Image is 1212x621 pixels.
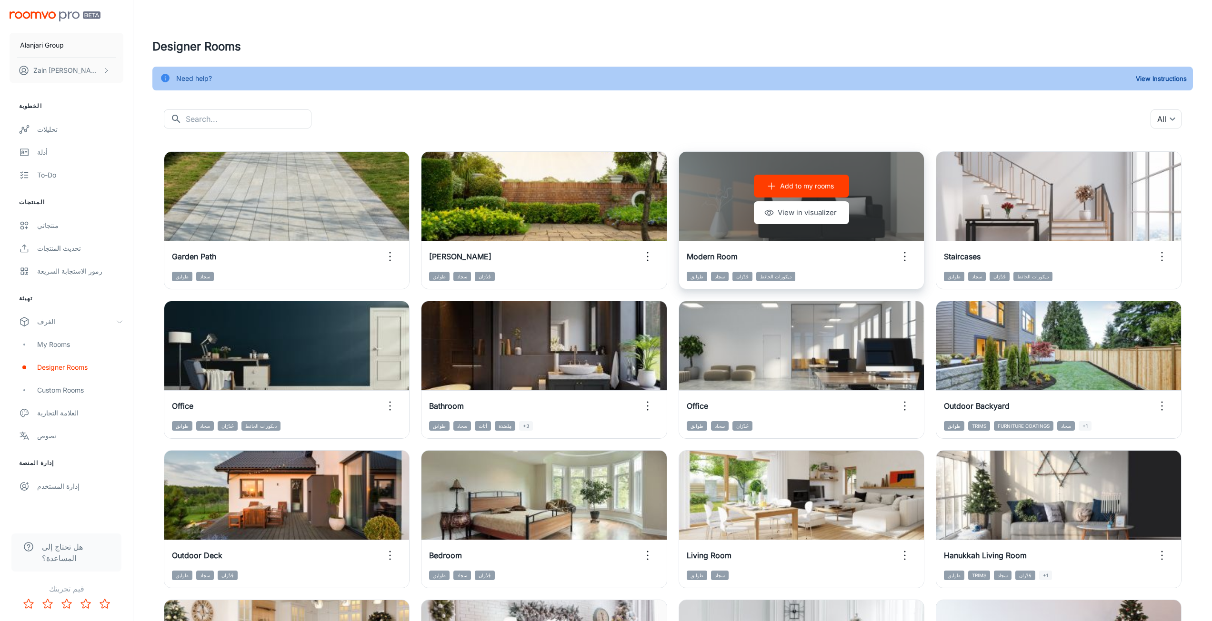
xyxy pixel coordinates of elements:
[711,272,729,281] span: سجاد
[475,272,495,281] span: جُدْرَان
[453,421,471,431] span: سجاد
[429,272,450,281] span: طوابق
[172,272,192,281] span: طوابق
[42,541,110,564] span: هل تحتاج إلى المساعدة؟
[196,272,214,281] span: سجاد
[37,124,123,135] div: تحليلات
[944,421,964,431] span: طوابق
[994,421,1053,431] span: Furniture Coatings
[756,272,795,281] span: ديكورات الحائط
[994,571,1012,580] span: سجاد
[19,594,38,613] button: Rate 1 star
[475,421,491,431] span: أثاث
[186,109,311,128] input: Search...
[944,571,964,580] span: طوابق
[687,251,738,262] h6: Modern Room
[37,362,123,373] div: Designer Rooms
[20,40,64,50] p: Alanjari Group
[968,272,986,281] span: سجاد
[95,594,114,613] button: Rate 5 star
[8,583,125,594] p: قيم تجربتك
[732,272,752,281] span: جُدْرَان
[429,251,491,262] h6: [PERSON_NAME]
[429,421,450,431] span: طوابق
[687,550,731,561] h6: Living Room
[429,400,464,412] h6: Bathroom
[944,550,1027,561] h6: Hanukkah Living Room
[172,251,216,262] h6: Garden Path
[944,272,964,281] span: طوابق
[475,571,495,580] span: جُدْرَان
[152,38,1193,55] h4: Designer Rooms
[1013,272,1052,281] span: ديكورات الحائط
[944,251,981,262] h6: Staircases
[780,181,834,191] p: Add to my rooms
[711,421,729,431] span: سجاد
[754,201,849,224] button: View in visualizer
[37,408,123,418] div: العلامة التجارية
[453,272,471,281] span: سجاد
[687,421,707,431] span: طوابق
[519,421,533,431] span: +3
[990,272,1010,281] span: جُدْرَان
[10,33,123,58] button: Alanjari Group
[172,400,193,412] h6: Office
[172,571,192,580] span: طوابق
[944,400,1010,412] h6: Outdoor Backyard
[37,243,123,254] div: تحديث المنتجات
[241,421,280,431] span: ديكورات الحائط
[1057,421,1075,431] span: سجاد
[57,594,76,613] button: Rate 3 star
[196,571,214,580] span: سجاد
[429,550,462,561] h6: Bedroom
[37,385,123,395] div: Custom Rooms
[1039,571,1052,580] span: +1
[968,571,990,580] span: Trims
[196,421,214,431] span: سجاد
[1151,109,1182,128] div: All
[968,421,990,431] span: Trims
[495,421,515,431] span: مِنْضَدَة
[76,594,95,613] button: Rate 4 star
[37,316,116,327] div: الغرف
[176,69,212,88] div: Need help?
[37,481,123,492] div: إدارة المستخدم
[687,571,707,580] span: طوابق
[10,11,100,21] img: Roomvo PRO Beta
[453,571,471,580] span: سجاد
[687,272,707,281] span: طوابق
[37,339,123,350] div: My Rooms
[33,65,100,76] p: Zain [PERSON_NAME]
[37,170,123,180] div: To-do
[1079,421,1092,431] span: +1
[37,147,123,158] div: أدلة
[1015,571,1035,580] span: جُدْرَان
[218,571,238,580] span: جُدْرَان
[218,421,238,431] span: جُدْرَان
[37,266,123,276] div: رموز الاستجابة السريعة
[37,220,123,231] div: منتجاتي
[172,421,192,431] span: طوابق
[172,550,222,561] h6: Outdoor Deck
[754,175,849,197] button: Add to my rooms
[732,421,752,431] span: جُدْرَان
[10,58,123,83] button: Zain [PERSON_NAME]
[37,431,123,441] div: نصوص
[429,571,450,580] span: طوابق
[38,594,57,613] button: Rate 2 star
[1133,71,1189,86] button: View Instructions
[711,571,729,580] span: سجاد
[687,400,708,412] h6: Office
